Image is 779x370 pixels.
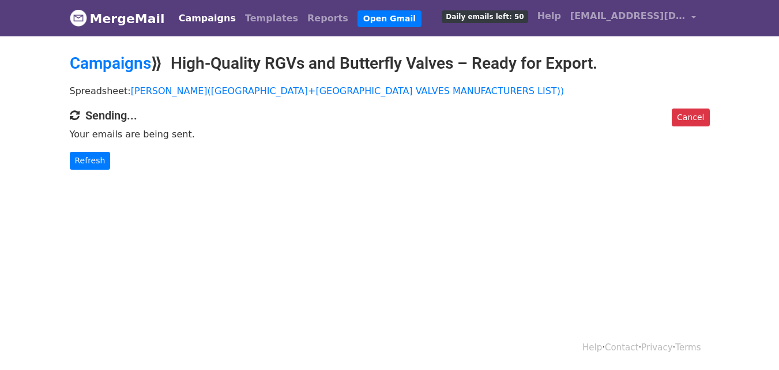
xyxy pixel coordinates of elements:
[672,109,709,126] a: Cancel
[70,128,710,140] p: Your emails are being sent.
[70,85,710,97] p: Spreadsheet:
[131,85,564,96] a: [PERSON_NAME]([GEOGRAPHIC_DATA]+[GEOGRAPHIC_DATA] VALVES MANUFACTURERS LIST))
[70,9,87,27] img: MergeMail logo
[240,7,303,30] a: Templates
[70,54,710,73] h2: ⟫ High-Quality RGVs and Butterfly Valves – Ready for Export.
[70,6,165,31] a: MergeMail
[533,5,566,28] a: Help
[721,315,779,370] iframe: Chat Widget
[582,342,602,353] a: Help
[70,109,710,122] h4: Sending...
[675,342,701,353] a: Terms
[303,7,353,30] a: Reports
[566,5,701,32] a: [EMAIL_ADDRESS][DOMAIN_NAME]
[70,152,111,170] a: Refresh
[174,7,240,30] a: Campaigns
[357,10,422,27] a: Open Gmail
[570,9,686,23] span: [EMAIL_ADDRESS][DOMAIN_NAME]
[437,5,532,28] a: Daily emails left: 50
[442,10,528,23] span: Daily emails left: 50
[641,342,672,353] a: Privacy
[70,54,151,73] a: Campaigns
[605,342,638,353] a: Contact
